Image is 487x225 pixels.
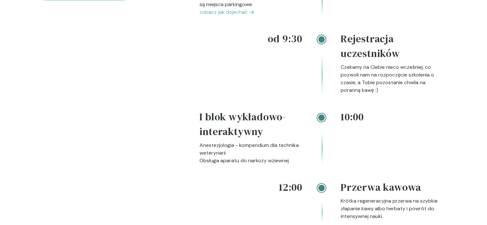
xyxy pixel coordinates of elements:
p: Obsługa aparatu do narkozy wziewnej [199,157,302,165]
span: zobacz jak dojechać [199,8,248,16]
a: zobacz jak dojechać [199,8,302,16]
p: Anestezjologia - kompendium dla technika weterynarii [199,141,302,157]
h4: Rejestracja uczestników [341,31,443,63]
p: Krótka regeneracyjna przerwa na szybkie złapanie kawy albo herbaty i powrót do intensywnej nauki. [341,197,443,220]
h4: Przerwa kawowa [341,180,443,197]
h4: 10:00 [341,109,443,124]
p: Czekamy na Ciebie nieco wcześniej, co pozwoli nam na rozpoczęcie szkolenia o czasie, a Tobie pozo... [341,63,443,94]
h4: I blok wykładowo-interaktywny [199,109,302,141]
h4: 12:00 [199,180,302,195]
h4: od 9:30 [199,31,302,46]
